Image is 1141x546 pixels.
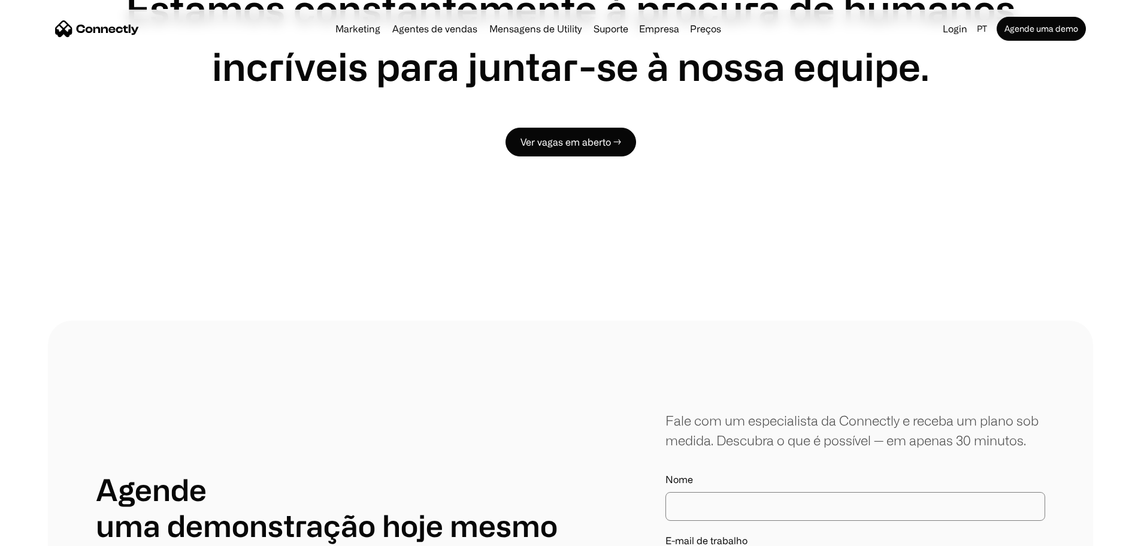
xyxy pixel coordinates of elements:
a: home [55,20,139,38]
ul: Language list [24,525,72,542]
a: Login [938,20,972,37]
div: Empresa [635,20,683,37]
label: Nome [665,474,1045,485]
h1: Agende uma demonstração hoje mesmo [96,472,558,544]
div: Fale com um especialista da Connectly e receba um plano sob medida. Descubra o que é possível — e... [665,411,1045,450]
a: Agentes de vendas [388,24,482,34]
aside: Language selected: Português (Brasil) [12,524,72,542]
div: Empresa [639,20,679,37]
a: Mensagens de Utility [485,24,586,34]
a: Ver vagas em aberto → [506,128,636,156]
a: Suporte [589,24,633,34]
a: Preços [685,24,726,34]
a: Marketing [331,24,385,34]
a: Agende uma demo [997,17,1086,41]
div: pt [977,20,987,37]
div: pt [972,20,994,37]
